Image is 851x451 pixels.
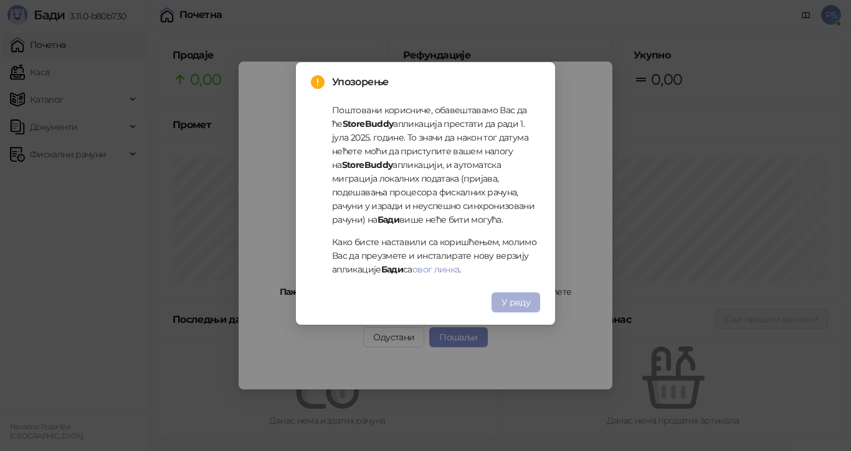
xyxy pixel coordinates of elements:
span: У реду [502,297,530,308]
strong: Бади [378,214,399,225]
strong: StoreBuddy [343,118,394,129]
strong: StoreBuddy [342,159,393,170]
span: exclamation-circle [311,75,325,89]
a: овог линка [412,264,460,275]
button: У реду [492,292,540,312]
p: Поштовани корисниче, обавештавамо Вас да ће апликација престати да ради 1. јула 2025. године. То ... [332,103,540,226]
strong: Бади [381,264,403,275]
p: Како бисте наставили са коришћењем, молимо Вас да преузмете и инсталирате нову верзију апликације... [332,235,540,276]
span: Упозорење [332,75,540,90]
